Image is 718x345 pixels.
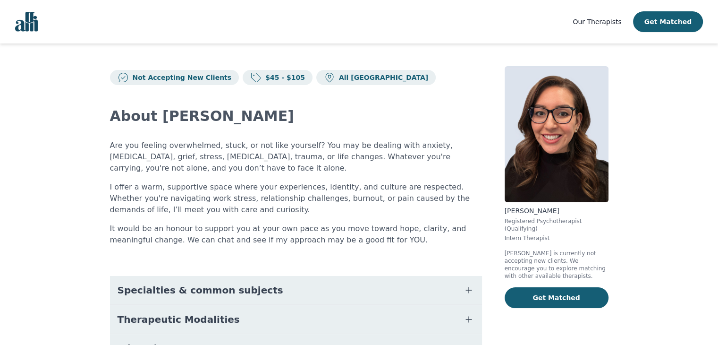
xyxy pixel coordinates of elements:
[505,206,608,216] p: [PERSON_NAME]
[110,108,482,125] h2: About [PERSON_NAME]
[262,73,305,82] p: $45 - $105
[633,11,703,32] button: Get Matched
[335,73,428,82] p: All [GEOGRAPHIC_DATA]
[505,217,608,233] p: Registered Psychotherapist (Qualifying)
[573,18,621,26] span: Our Therapists
[110,276,482,304] button: Specialties & common subjects
[573,16,621,27] a: Our Therapists
[110,181,482,216] p: I offer a warm, supportive space where your experiences, identity, and culture are respected. Whe...
[15,12,38,32] img: alli logo
[505,287,608,308] button: Get Matched
[129,73,232,82] p: Not Accepting New Clients
[118,284,283,297] span: Specialties & common subjects
[110,140,482,174] p: Are you feeling overwhelmed, stuck, or not like yourself? You may be dealing with anxiety, [MEDIC...
[118,313,240,326] span: Therapeutic Modalities
[110,305,482,334] button: Therapeutic Modalities
[505,250,608,280] p: [PERSON_NAME] is currently not accepting new clients. We encourage you to explore matching with o...
[110,223,482,246] p: It would be an honour to support you at your own pace as you move toward hope, clarity, and meani...
[505,66,608,202] img: Minerva_Acevedo
[505,234,608,242] p: Intern Therapist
